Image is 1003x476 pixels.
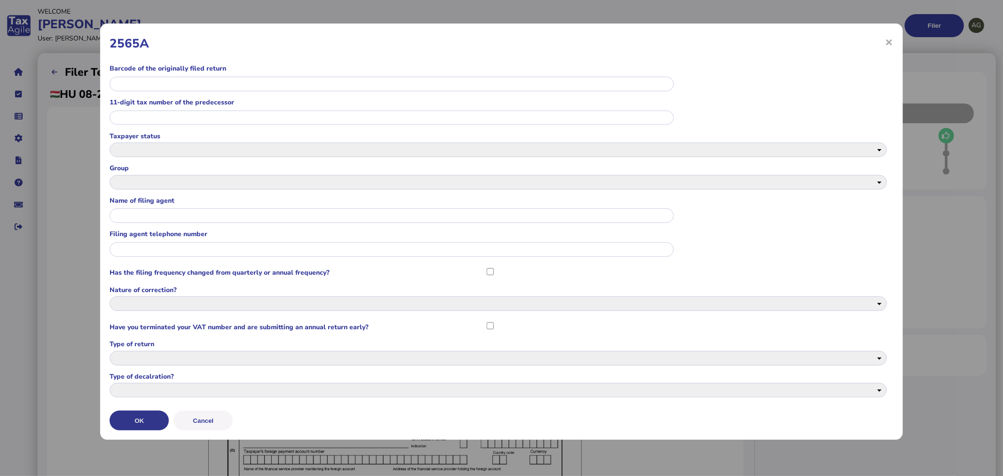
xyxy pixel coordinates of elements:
[110,268,483,277] label: Has the filing frequency changed from quarterly or annual frequency?
[110,98,886,107] label: 11-digit tax number of the predecessor
[110,372,886,381] label: Type of decalration?
[110,64,886,73] label: Barcode of the originally filed return
[110,132,886,141] label: Taxpayer status
[110,411,169,430] button: OK
[110,230,886,238] label: Filing agent telephone number
[174,411,233,430] button: Cancel
[110,323,483,332] label: Have you terminated your VAT number and are submitting an annual return early?
[110,286,886,294] label: Nature of correction?
[110,164,886,173] label: Group
[110,340,886,349] label: Type of return
[110,196,886,205] label: Name of filing agent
